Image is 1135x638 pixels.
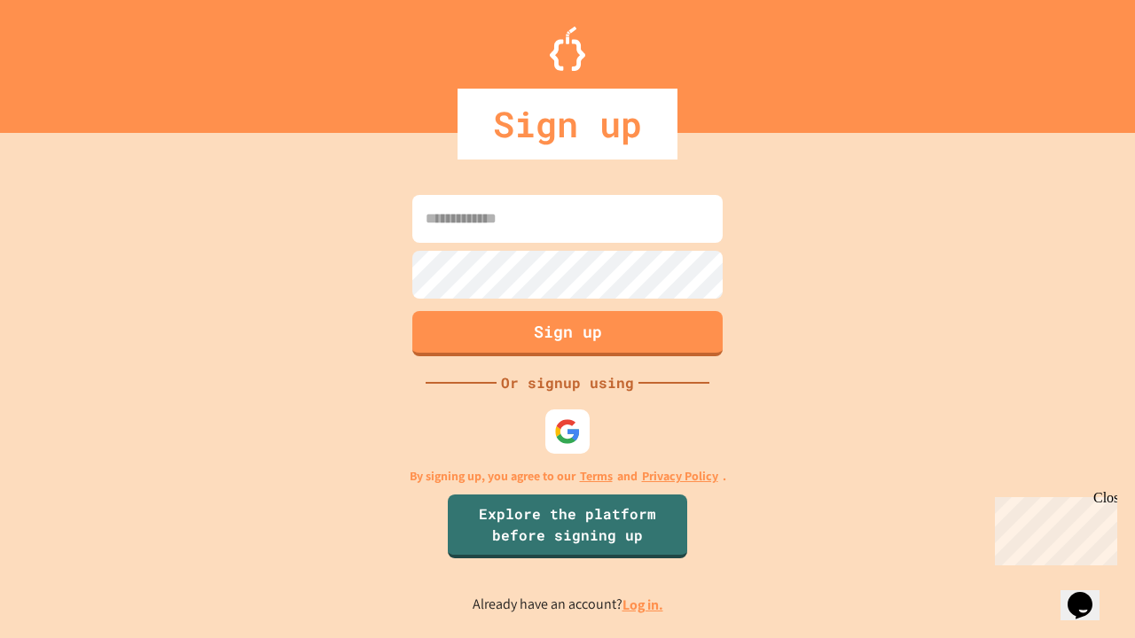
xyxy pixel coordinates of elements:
[1061,567,1117,620] iframe: chat widget
[497,372,638,393] div: Or signup using
[580,467,613,486] a: Terms
[988,490,1117,565] iframe: chat widget
[473,594,663,616] p: Already have an account?
[622,595,663,614] a: Log in.
[410,467,726,486] p: By signing up, you agree to our and .
[554,418,581,445] img: google-icon.svg
[642,467,718,486] a: Privacy Policy
[7,7,122,113] div: Chat with us now!Close
[458,89,677,159] div: Sign up
[550,27,585,71] img: Logo.svg
[448,494,687,558] a: Explore the platform before signing up
[412,311,723,356] button: Sign up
